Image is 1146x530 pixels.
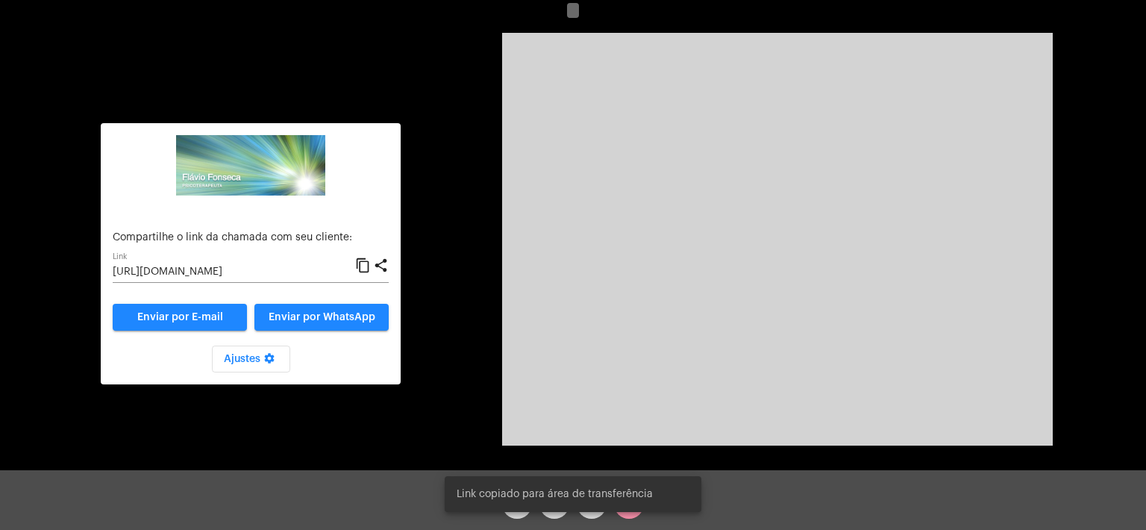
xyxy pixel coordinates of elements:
[355,257,371,275] mat-icon: content_copy
[457,487,653,502] span: Link copiado para área de transferência
[373,257,389,275] mat-icon: share
[212,346,290,372] button: Ajustes
[269,312,375,322] span: Enviar por WhatsApp
[224,354,278,364] span: Ajustes
[113,304,247,331] a: Enviar por E-mail
[137,312,223,322] span: Enviar por E-mail
[254,304,389,331] button: Enviar por WhatsApp
[260,352,278,370] mat-icon: settings
[176,135,325,196] img: ad486f29-800c-4119-1513-e8219dc03dae.png
[113,232,389,243] p: Compartilhe o link da chamada com seu cliente:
